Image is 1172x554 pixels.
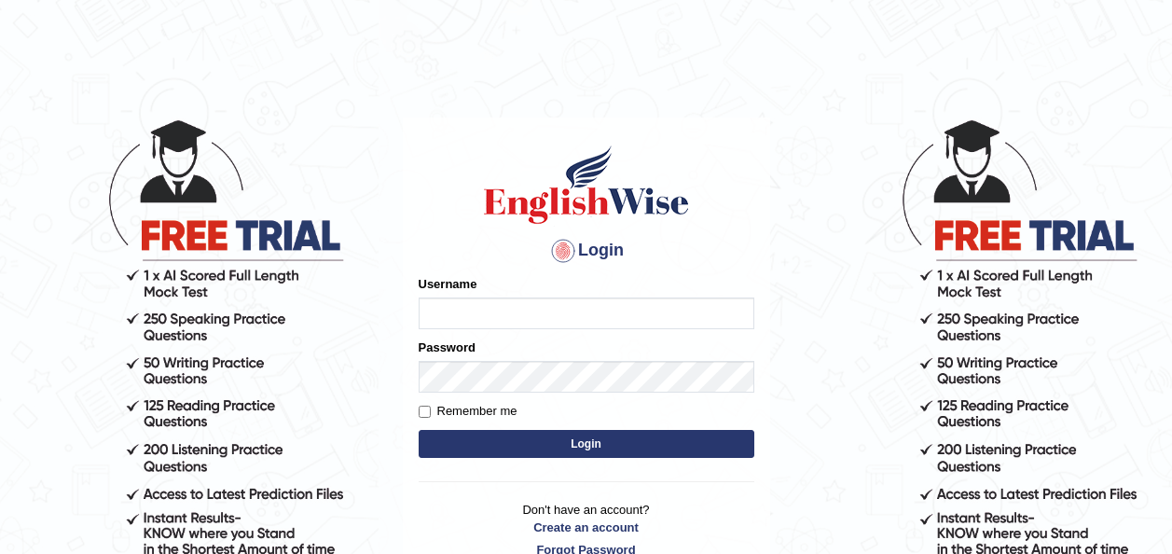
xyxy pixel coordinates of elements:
h4: Login [419,236,754,266]
label: Remember me [419,402,517,421]
button: Login [419,430,754,458]
label: Username [419,275,477,293]
label: Password [419,339,476,356]
input: Remember me [419,406,431,418]
a: Create an account [419,519,754,536]
img: Logo of English Wise sign in for intelligent practice with AI [480,143,693,227]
